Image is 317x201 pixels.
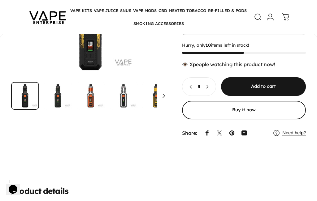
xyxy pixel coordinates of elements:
[142,82,170,110] img: VAPORESSO ARMOUR S KIT
[207,4,248,17] summary: RE-FILLED & PODS
[77,82,105,110] button: Go to item
[182,78,197,96] button: Decrease quantity for VAPORESSO ARMOUR S KIT
[77,82,105,110] img: VAPORESSO ARMOUR S KIT
[110,82,137,110] img: VAPORESSO ARMOUR S KIT
[132,4,158,17] summary: VAPE MODS
[182,101,306,119] button: Buy it now
[182,61,306,67] div: 👁️ people watching this product now!
[221,77,306,96] button: Add to cart
[282,130,306,136] a: Need help?
[279,10,293,24] a: 0 items
[142,82,170,110] button: Go to item
[110,82,137,110] button: Go to item
[11,187,41,195] animate-element: Product
[6,176,26,195] iframe: chat widget
[69,4,93,17] summary: VAPE KITS
[43,187,69,195] animate-element: details
[11,82,39,110] button: Go to item
[182,130,197,135] p: Share:
[93,4,119,17] summary: VAPE JUICE
[44,82,72,110] img: VAPORESSO ARMOUR S KIT
[119,4,132,17] summary: SNUS
[202,78,216,96] button: Increase quantity for VAPORESSO ARMOUR S KIT
[206,42,211,48] strong: 10
[44,82,72,110] button: Go to item
[158,4,168,17] summary: CBD
[11,82,39,110] img: VAPORESSO ARMOUR S KIT
[182,43,306,48] span: Hurry, only items left in stock!
[61,4,255,30] nav: Primary
[168,4,207,17] summary: HEATED TOBACCO
[20,2,76,32] img: Vape Enterprise
[132,17,185,30] summary: SMOKING ACCESSORIES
